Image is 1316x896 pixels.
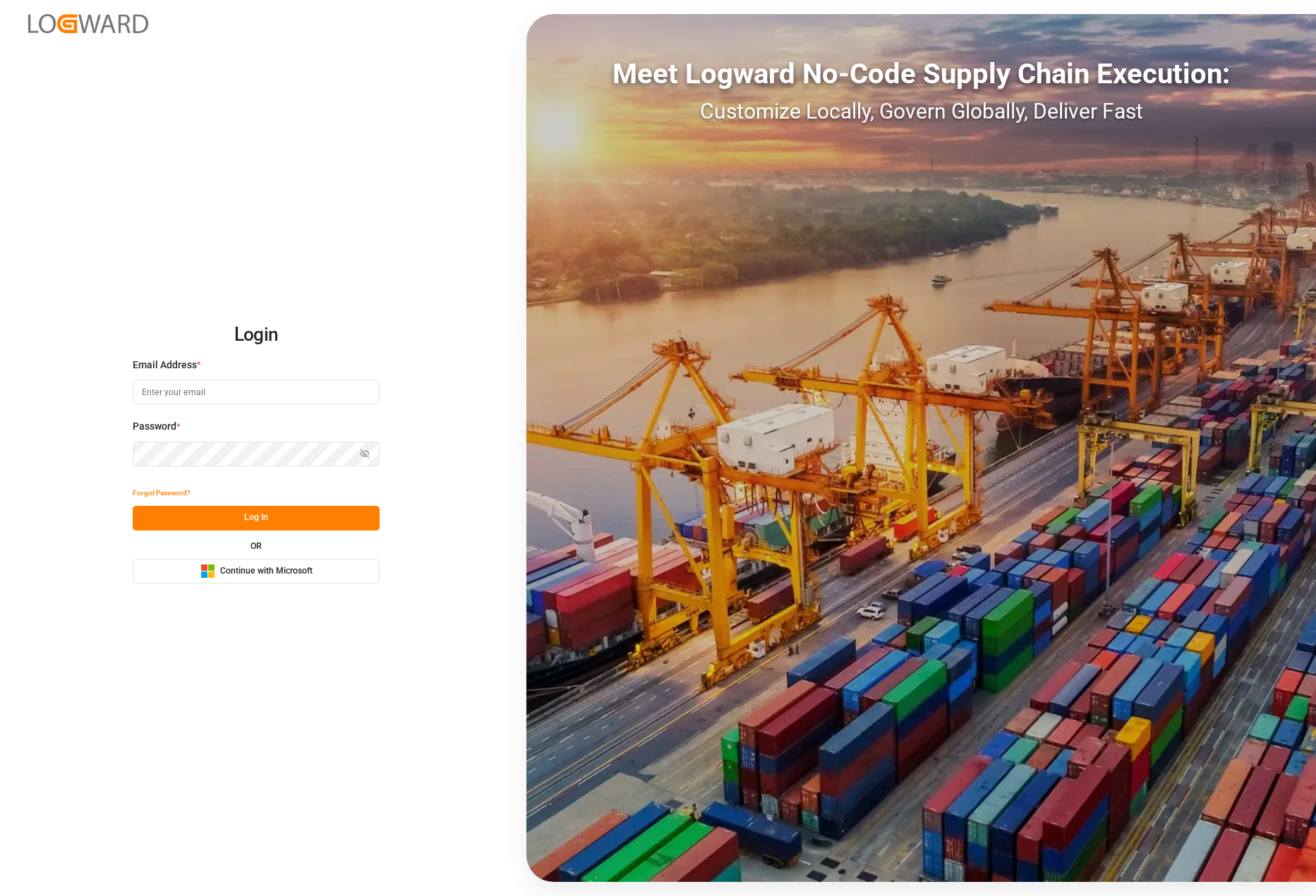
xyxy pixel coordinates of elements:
[133,559,380,583] button: Continue with Microsoft
[133,506,380,531] button: Log In
[250,542,262,550] small: OR
[133,419,176,434] span: Password
[526,95,1316,127] div: Customize Locally, Govern Globally, Deliver Fast
[220,565,313,578] span: Continue with Microsoft
[133,313,380,358] h2: Login
[526,53,1316,95] div: Meet Logward No-Code Supply Chain Execution:
[133,358,197,373] span: Email Address
[133,380,380,404] input: Enter your email
[133,481,191,506] button: Forgot Password?
[28,14,148,33] img: Logward_new_orange.png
